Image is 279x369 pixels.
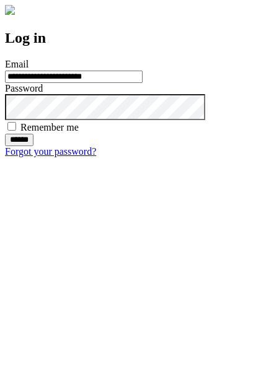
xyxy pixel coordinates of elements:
[5,5,15,15] img: logo-4e3dc11c47720685a147b03b5a06dd966a58ff35d612b21f08c02c0306f2b779.png
[5,146,96,157] a: Forgot your password?
[5,59,29,69] label: Email
[20,122,79,132] label: Remember me
[5,83,43,93] label: Password
[5,30,274,46] h2: Log in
